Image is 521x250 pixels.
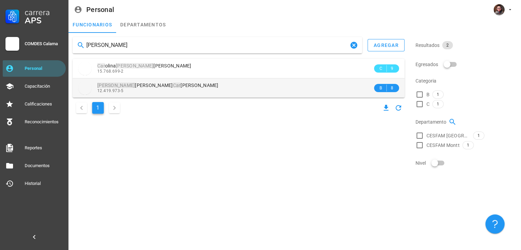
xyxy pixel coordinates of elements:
[92,102,104,114] button: Página actual, página 1
[97,69,124,74] span: 15.768.699-2
[97,63,105,68] mark: Car
[426,142,460,149] span: CESFAM Montt
[477,132,480,139] span: 1
[25,119,63,125] div: Reconocimientos
[415,155,517,171] div: Nivel
[446,41,449,49] span: 2
[3,140,66,156] a: Reportes
[378,65,384,72] span: C
[426,101,430,108] span: C
[25,8,63,16] div: Carrera
[78,62,92,75] div: avatar
[97,63,191,68] span: olina [PERSON_NAME]
[3,60,66,77] a: Personal
[3,175,66,192] a: Historial
[437,100,439,108] span: 1
[3,114,66,130] a: Reconocimientos
[25,145,63,151] div: Reportes
[116,16,170,33] a: departamentos
[415,73,517,89] div: Categoria
[73,100,123,115] nav: Navegación de paginación
[25,66,63,71] div: Personal
[173,83,181,88] mark: Car
[467,141,469,149] span: 1
[368,39,405,51] button: agregar
[426,91,430,98] span: B
[373,42,399,48] div: agregar
[389,85,395,91] span: 8
[350,41,358,49] button: Clear
[78,81,92,95] div: avatar
[97,83,219,88] span: [PERSON_NAME] [PERSON_NAME]
[116,63,153,68] mark: [PERSON_NAME]
[3,158,66,174] a: Documentos
[415,37,517,53] div: Resultados
[415,56,517,73] div: Egresados
[426,132,470,139] span: CESFAM [GEOGRAPHIC_DATA]
[97,83,135,88] mark: [PERSON_NAME]
[3,96,66,112] a: Calificaciones
[437,91,439,98] span: 1
[25,84,63,89] div: Capacitación
[3,78,66,95] a: Capacitación
[389,65,395,72] span: 9
[97,88,124,93] span: 12.419.973-5
[25,16,63,25] div: APS
[25,163,63,168] div: Documentos
[86,40,348,51] input: Buscar funcionarios…
[25,181,63,186] div: Historial
[415,114,517,130] div: Departamento
[494,4,505,15] div: avatar
[25,41,63,47] div: COMDES Calama
[25,101,63,107] div: Calificaciones
[378,85,384,91] span: B
[69,16,116,33] a: funcionarios
[86,6,114,13] div: Personal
